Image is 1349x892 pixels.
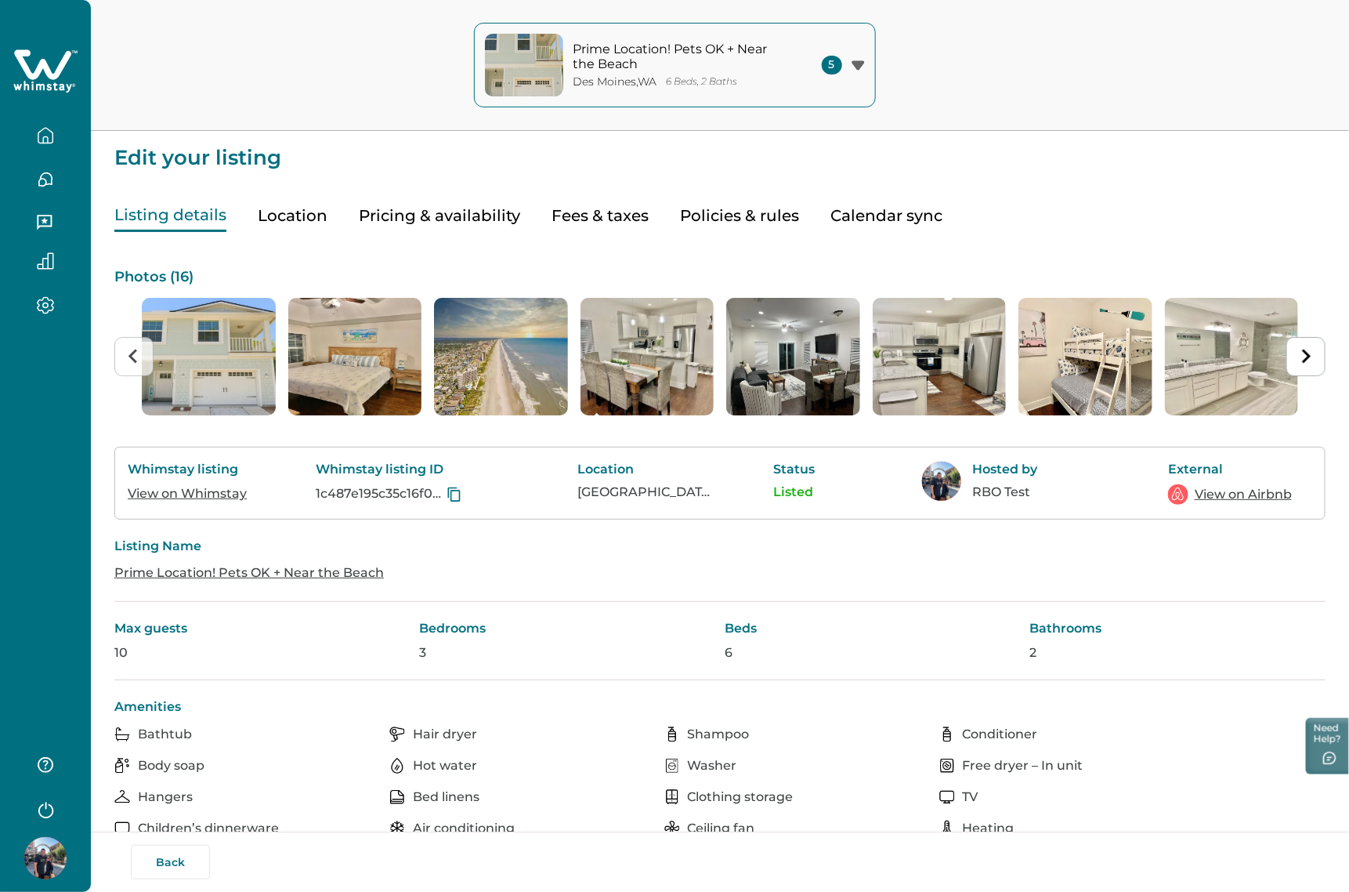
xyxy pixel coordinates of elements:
[138,727,192,742] p: Bathtub
[1030,645,1326,661] p: 2
[474,23,876,107] button: property-coverPrime Location! Pets OK + Near the BeachDes Moines,WA6 Beds, 2 Baths5
[552,200,649,232] button: Fees & taxes
[359,200,520,232] button: Pricing & availability
[573,75,657,89] p: Des Moines , WA
[1018,298,1152,415] img: list-photos
[726,298,860,415] li: 5 of 16
[114,621,410,636] p: Max guests
[420,621,716,636] p: Bedrooms
[434,298,568,415] li: 3 of 16
[389,789,405,805] img: amenity-icon
[963,789,978,805] p: TV
[1018,298,1152,415] li: 7 of 16
[128,486,247,501] a: View on Whimstay
[258,200,327,232] button: Location
[138,821,279,836] p: Children’s dinnerware
[114,270,1325,285] p: Photos ( 16 )
[580,298,714,415] li: 4 of 16
[413,758,477,774] p: Hot water
[389,821,405,836] img: amenity-icon
[114,758,130,774] img: amenity-icon
[114,821,130,836] img: amenity-icon
[485,34,563,96] img: property-cover
[963,727,1038,742] p: Conditioner
[667,76,738,88] p: 6 Beds, 2 Baths
[1286,337,1325,376] button: Next slide
[939,727,955,742] img: amenity-icon
[131,845,210,879] button: Back
[24,837,67,879] img: Whimstay Host
[128,462,253,477] p: Whimstay listing
[580,298,714,415] img: list-photos
[922,462,961,501] img: Whimstay Host
[1165,298,1299,415] img: list-photos
[1030,621,1326,636] p: Bathrooms
[873,298,1007,415] img: list-photos
[316,462,515,477] p: Whimstay listing ID
[288,298,422,415] li: 2 of 16
[830,200,942,232] button: Calendar sync
[688,758,737,774] p: Washer
[688,789,794,805] p: Clothing storage
[822,56,842,74] span: 5
[873,298,1007,415] li: 6 of 16
[413,727,477,742] p: Hair dryer
[680,200,799,232] button: Policies & rules
[939,758,955,774] img: amenity-icon
[773,484,859,500] p: Listed
[1168,462,1293,477] p: External
[413,821,515,836] p: Air conditioning
[726,298,860,415] img: list-photos
[413,789,479,805] p: Bed linens
[939,821,955,836] img: amenity-icon
[114,645,410,661] p: 10
[688,727,750,742] p: Shampoo
[725,645,1021,661] p: 6
[664,758,680,774] img: amenity-icon
[389,758,405,774] img: amenity-icon
[138,758,204,774] p: Body soap
[664,789,680,805] img: amenity-icon
[114,699,1325,715] p: Amenities
[963,821,1014,836] p: Heating
[573,42,785,72] p: Prime Location! Pets OK + Near the Beach
[389,727,405,742] img: amenity-icon
[142,298,276,415] img: list-photos
[578,484,711,500] p: [GEOGRAPHIC_DATA], [GEOGRAPHIC_DATA], [GEOGRAPHIC_DATA]
[972,462,1105,477] p: Hosted by
[288,298,422,415] img: list-photos
[316,486,443,502] p: 1c487e195c35c16f0b230bbcc180ca16
[664,821,680,836] img: amenity-icon
[434,298,568,415] img: list-photos
[420,645,716,661] p: 3
[114,727,130,742] img: amenity-icon
[972,484,1105,500] p: RBO Test
[664,727,680,742] img: amenity-icon
[114,565,384,580] a: Prime Location! Pets OK + Near the Beach
[138,789,193,805] p: Hangers
[114,131,1325,169] p: Edit your listing
[725,621,1021,636] p: Beds
[114,789,130,805] img: amenity-icon
[688,821,755,836] p: Ceiling fan
[939,789,955,805] img: amenity-icon
[1195,485,1292,504] a: View on Airbnb
[773,462,859,477] p: Status
[142,298,276,415] li: 1 of 16
[1165,298,1299,415] li: 8 of 16
[114,538,1325,554] p: Listing Name
[114,200,226,232] button: Listing details
[114,337,154,376] button: Previous slide
[963,758,1083,774] p: Free dryer – In unit
[578,462,711,477] p: Location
